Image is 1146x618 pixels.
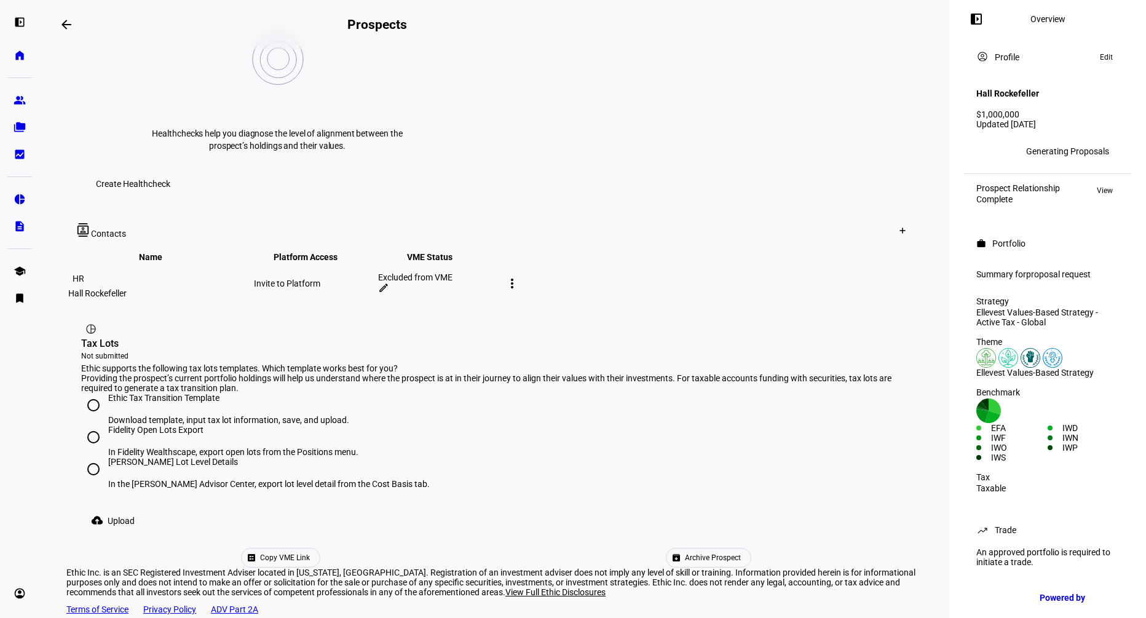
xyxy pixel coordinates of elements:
[211,604,258,614] a: ADV Part 2A
[59,17,74,32] mat-icon: arrow_backwards
[505,276,520,291] mat-icon: more_vert
[976,239,986,248] mat-icon: work
[976,524,989,536] mat-icon: trending_up
[991,443,1048,453] div: IWO
[7,142,32,167] a: bid_landscape
[108,447,358,457] div: In Fidelity Wealthscape, export open lots from the Positions menu.
[108,457,430,467] div: [PERSON_NAME] Lot Level Details
[14,265,26,277] eth-mat-symbol: school
[976,119,1119,129] div: Updated [DATE]
[976,109,1119,119] div: $1,000,000
[1091,183,1119,198] button: View
[7,43,32,68] a: home
[992,239,1025,248] div: Portfolio
[378,282,389,293] mat-icon: edit
[108,393,349,403] div: Ethic Tax Transition Template
[995,525,1016,535] div: Trade
[247,553,256,563] mat-icon: ballot
[1062,423,1119,433] div: IWD
[1026,146,1109,156] div: Generating Proposals
[407,252,471,262] span: VME Status
[991,433,1048,443] div: IWF
[254,279,376,288] div: Invite to Platform
[14,292,26,304] eth-mat-symbol: bookmark
[81,172,185,196] button: Create Healthcheck
[91,229,126,239] span: Contacts
[969,12,984,26] mat-icon: left_panel_open
[998,348,1018,368] img: climateChange.colored.svg
[976,89,1039,98] h4: Hall Rockefeller
[1097,183,1113,198] span: View
[1094,50,1119,65] button: Edit
[976,194,1060,204] div: Complete
[1062,443,1119,453] div: IWP
[7,115,32,140] a: folder_copy
[66,604,128,614] a: Terms of Service
[7,88,32,113] a: group
[976,307,1119,327] div: Ellevest Values-Based Strategy - Active Tax - Global
[1062,433,1119,443] div: IWN
[96,172,170,196] span: Create Healthcheck
[14,49,26,61] eth-mat-symbol: home
[982,147,990,156] span: SF
[969,542,1126,572] div: An approved portfolio is required to initiate a trade.
[81,351,907,361] div: Not submitted
[260,549,310,567] span: Copy VME Link
[14,121,26,133] eth-mat-symbol: folder_copy
[685,549,741,567] span: Archive Prospect
[66,568,922,597] div: Ethic Inc. is an SEC Registered Investment Adviser located in [US_STATE], [GEOGRAPHIC_DATA]. Regi...
[76,223,91,237] mat-icon: contacts
[976,348,996,368] img: deforestation.colored.svg
[995,52,1019,62] div: Profile
[68,269,88,288] div: HR
[85,323,97,335] mat-icon: pie_chart
[68,288,251,298] div: Hall Rockefeller
[976,183,1060,193] div: Prospect Relationship
[14,148,26,160] eth-mat-symbol: bid_landscape
[378,272,500,282] div: Excluded from VME
[81,336,907,351] div: Tax Lots
[976,236,1119,251] eth-panel-overview-card-header: Portfolio
[991,423,1048,433] div: EFA
[81,363,907,373] div: Ethic supports the following tax lots templates. Which template works best for you?
[976,368,1119,378] div: Ellevest Values-Based Strategy
[14,193,26,205] eth-mat-symbol: pie_chart
[1000,147,1009,156] span: +2
[976,472,1119,482] div: Tax
[976,523,1119,537] eth-panel-overview-card-header: Trade
[976,50,1119,65] eth-panel-overview-card-header: Profile
[976,296,1119,306] div: Strategy
[976,483,1119,493] div: Taxable
[139,252,181,262] span: Name
[1030,14,1065,24] div: Overview
[143,604,196,614] a: Privacy Policy
[108,425,358,435] div: Fidelity Open Lots Export
[976,269,1119,279] div: Summary for
[148,127,406,152] p: Healthchecks help you diagnose the level of alignment between the prospect’s holdings and their v...
[241,548,320,568] button: Copy VME Link
[1033,586,1128,609] a: Powered by
[1021,348,1040,368] img: racialJustice.colored.svg
[14,587,26,600] eth-mat-symbol: account_circle
[976,50,989,63] mat-icon: account_circle
[108,415,349,425] div: Download template, input tax lot information, save, and upload.
[274,252,356,262] span: Platform Access
[7,214,32,239] a: description
[81,373,907,393] div: Providing the prospect’s current portfolio holdings will help us understand where the prospect is...
[14,16,26,28] eth-mat-symbol: left_panel_open
[14,220,26,232] eth-mat-symbol: description
[976,337,1119,347] div: Theme
[976,387,1119,397] div: Benchmark
[505,587,606,597] span: View Full Ethic Disclosures
[671,553,681,563] mat-icon: archive
[1100,50,1113,65] span: Edit
[1043,348,1062,368] img: womensRights.colored.svg
[666,548,751,568] button: Archive Prospect
[14,94,26,106] eth-mat-symbol: group
[108,479,430,489] div: In the [PERSON_NAME] Advisor Center, export lot level detail from the Cost Basis tab.
[347,17,406,32] h2: Prospects
[1026,269,1091,279] span: proposal request
[991,453,1048,462] div: IWS
[7,187,32,212] a: pie_chart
